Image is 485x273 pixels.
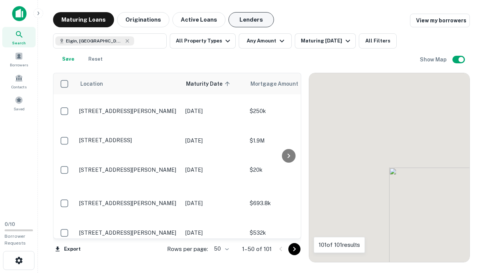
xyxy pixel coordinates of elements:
[53,12,114,27] button: Maturing Loans
[250,79,308,88] span: Mortgage Amount
[5,221,15,227] span: 0 / 10
[246,73,329,94] th: Mortgage Amount
[2,49,36,69] a: Borrowers
[185,166,242,174] p: [DATE]
[79,137,178,144] p: [STREET_ADDRESS]
[309,73,469,262] div: 0 0
[211,243,230,254] div: 50
[420,55,448,64] h6: Show Map
[172,12,225,27] button: Active Loans
[185,199,242,207] p: [DATE]
[170,33,236,49] button: All Property Types
[410,14,470,27] a: View my borrowers
[80,79,103,88] span: Location
[228,12,274,27] button: Lenders
[295,33,356,49] button: Maturing [DATE]
[79,200,178,207] p: [STREET_ADDRESS][PERSON_NAME]
[250,136,325,145] p: $1.9M
[185,107,242,115] p: [DATE]
[14,106,25,112] span: Saved
[242,245,272,254] p: 1–50 of 101
[186,79,232,88] span: Maturity Date
[250,107,325,115] p: $250k
[301,36,352,45] div: Maturing [DATE]
[10,62,28,68] span: Borrowers
[447,212,485,249] iframe: Chat Widget
[117,12,169,27] button: Originations
[250,199,325,207] p: $693.8k
[66,38,123,44] span: Elgin, [GEOGRAPHIC_DATA], [GEOGRAPHIC_DATA]
[79,108,178,115] p: [STREET_ADDRESS][PERSON_NAME]
[319,240,360,249] p: 101 of 101 results
[12,6,27,21] img: capitalize-icon.png
[83,52,108,67] button: Reset
[2,71,36,91] a: Contacts
[167,245,208,254] p: Rows per page:
[56,52,80,67] button: Save your search to get updates of matches that match your search criteria.
[2,93,36,113] a: Saved
[75,73,181,94] th: Location
[250,229,325,237] p: $532k
[2,27,36,47] a: Search
[185,229,242,237] p: [DATE]
[250,166,325,174] p: $20k
[11,84,27,90] span: Contacts
[239,33,292,49] button: Any Amount
[12,40,26,46] span: Search
[79,166,178,173] p: [STREET_ADDRESS][PERSON_NAME]
[359,33,397,49] button: All Filters
[181,73,246,94] th: Maturity Date
[79,229,178,236] p: [STREET_ADDRESS][PERSON_NAME]
[288,243,300,255] button: Go to next page
[185,136,242,145] p: [DATE]
[5,234,26,246] span: Borrower Requests
[53,243,83,255] button: Export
